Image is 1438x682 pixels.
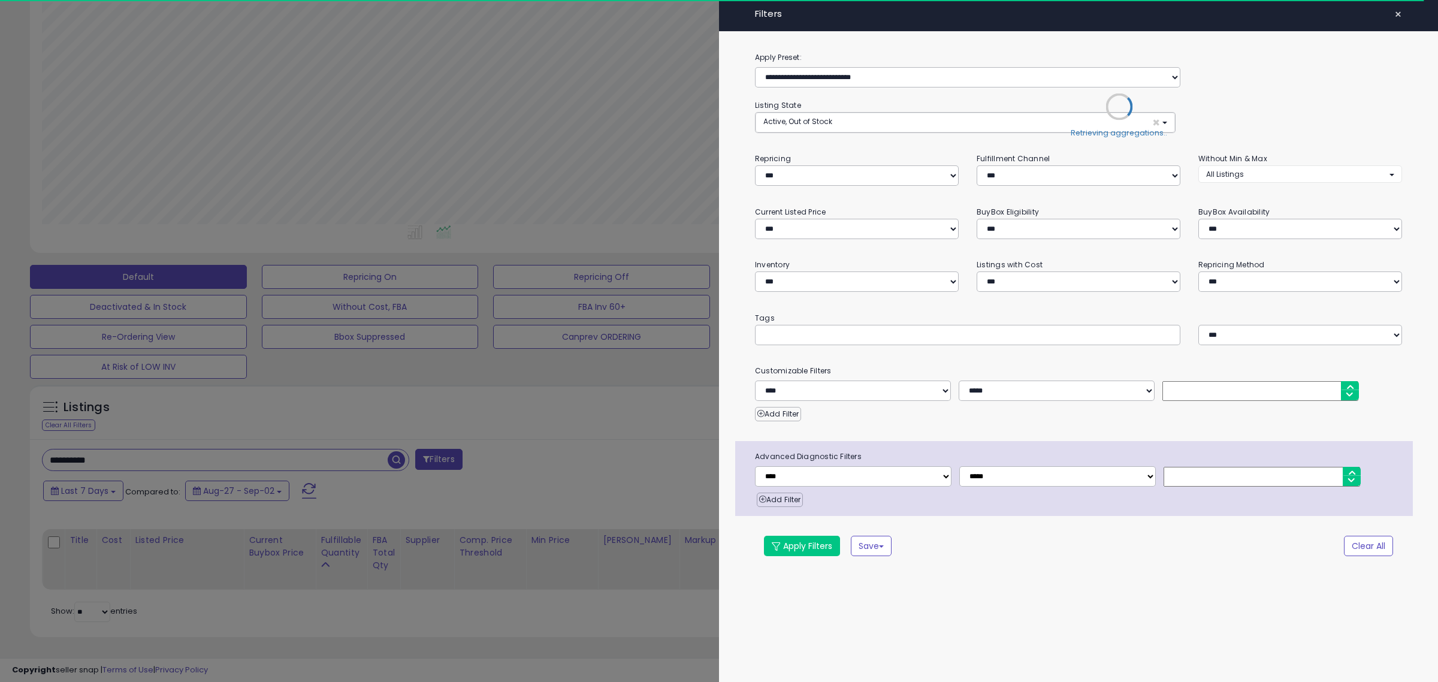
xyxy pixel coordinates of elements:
small: Tags [746,312,1411,325]
span: Advanced Diagnostic Filters [746,450,1413,463]
label: Apply Preset: [746,51,1411,64]
small: Repricing Method [1198,259,1265,270]
span: Active, Out of Stock [763,116,832,126]
div: Retrieving aggregations.. [1071,127,1167,138]
button: Add Filter [755,407,801,421]
button: Active, Out of Stock × [756,113,1175,132]
small: Customizable Filters [746,364,1411,378]
small: Inventory [755,259,790,270]
small: Listing State [755,100,801,110]
button: Save [851,536,892,556]
button: Add Filter [757,493,803,507]
button: Apply Filters [764,536,840,556]
small: Current Listed Price [755,207,826,217]
small: Repricing [755,153,791,164]
small: Listings with Cost [977,259,1043,270]
button: Clear All [1344,536,1393,556]
h4: Filters [755,9,1402,19]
